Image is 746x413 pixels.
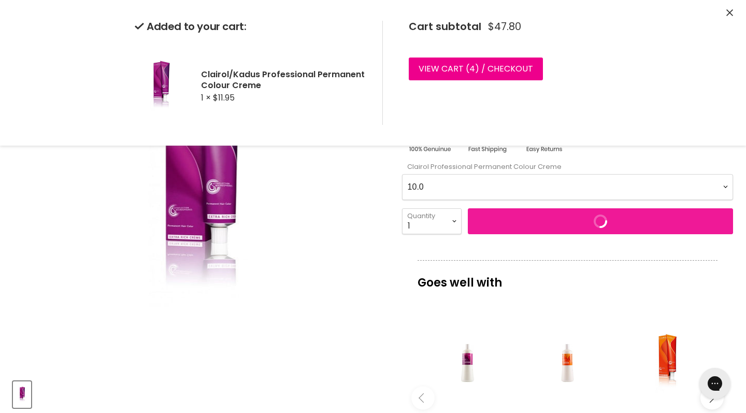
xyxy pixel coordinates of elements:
[201,92,211,104] span: 1 ×
[409,58,543,80] a: View cart (4) / Checkout
[135,21,366,33] h2: Added to your cart:
[488,21,521,33] span: $47.80
[77,4,319,367] img: Clairol Professional Permanent Colour Creme
[14,382,30,407] img: Clairol Professional Permanent Colour Creme
[135,47,187,125] img: Clairol/Kadus Professional Permanent Colour Creme
[201,69,366,91] h2: Clairol/Kadus Professional Permanent Colour Creme
[13,1,384,372] div: Clairol/Kadus Professional Permanent Colour Creme image. Click or Scroll to Zoom.
[694,364,736,403] iframe: Gorgias live chat messenger
[409,19,481,34] span: Cart subtotal
[469,63,475,75] span: 4
[418,260,718,294] p: Goes well with
[11,378,385,408] div: Product thumbnails
[402,162,562,172] label: Clairol Professional Permanent Colour Creme
[213,92,235,104] span: $11.95
[726,8,733,19] button: Close
[13,381,31,408] button: Clairol Professional Permanent Colour Creme
[402,208,462,234] select: Quantity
